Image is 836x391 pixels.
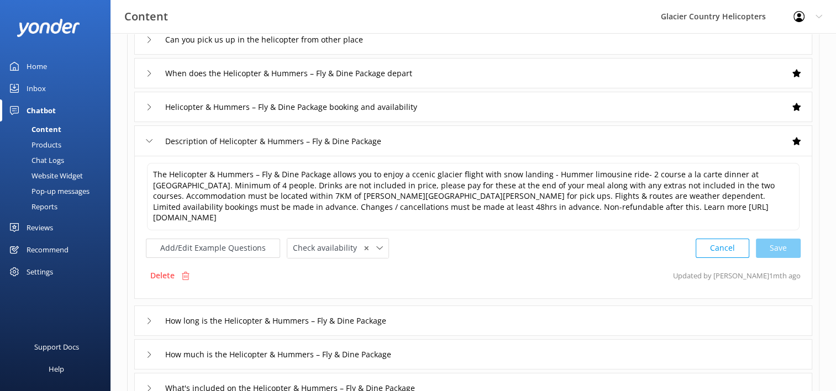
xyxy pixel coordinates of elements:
[27,55,47,77] div: Home
[7,121,61,137] div: Content
[7,137,61,152] div: Products
[27,261,53,283] div: Settings
[7,199,111,214] a: Reports
[124,8,168,25] h3: Content
[293,242,364,254] span: Check availability
[7,199,57,214] div: Reports
[696,239,749,258] button: Cancel
[7,168,111,183] a: Website Widget
[146,239,280,258] button: Add/Edit Example Questions
[150,270,175,282] p: Delete
[27,99,56,121] div: Chatbot
[34,336,79,358] div: Support Docs
[27,77,46,99] div: Inbox
[7,183,111,199] a: Pop-up messages
[7,121,111,137] a: Content
[17,19,80,37] img: yonder-white-logo.png
[364,243,369,253] span: ✕
[27,216,53,239] div: Reviews
[7,168,83,183] div: Website Widget
[27,239,69,261] div: Recommend
[147,163,800,230] textarea: The Helicopter & Hummers – Fly & Dine Package allows you to enjoy a ccenic glacier flight with sn...
[49,358,64,380] div: Help
[7,183,90,199] div: Pop-up messages
[673,265,801,286] p: Updated by [PERSON_NAME] 1mth ago
[7,152,64,168] div: Chat Logs
[7,137,111,152] a: Products
[7,152,111,168] a: Chat Logs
